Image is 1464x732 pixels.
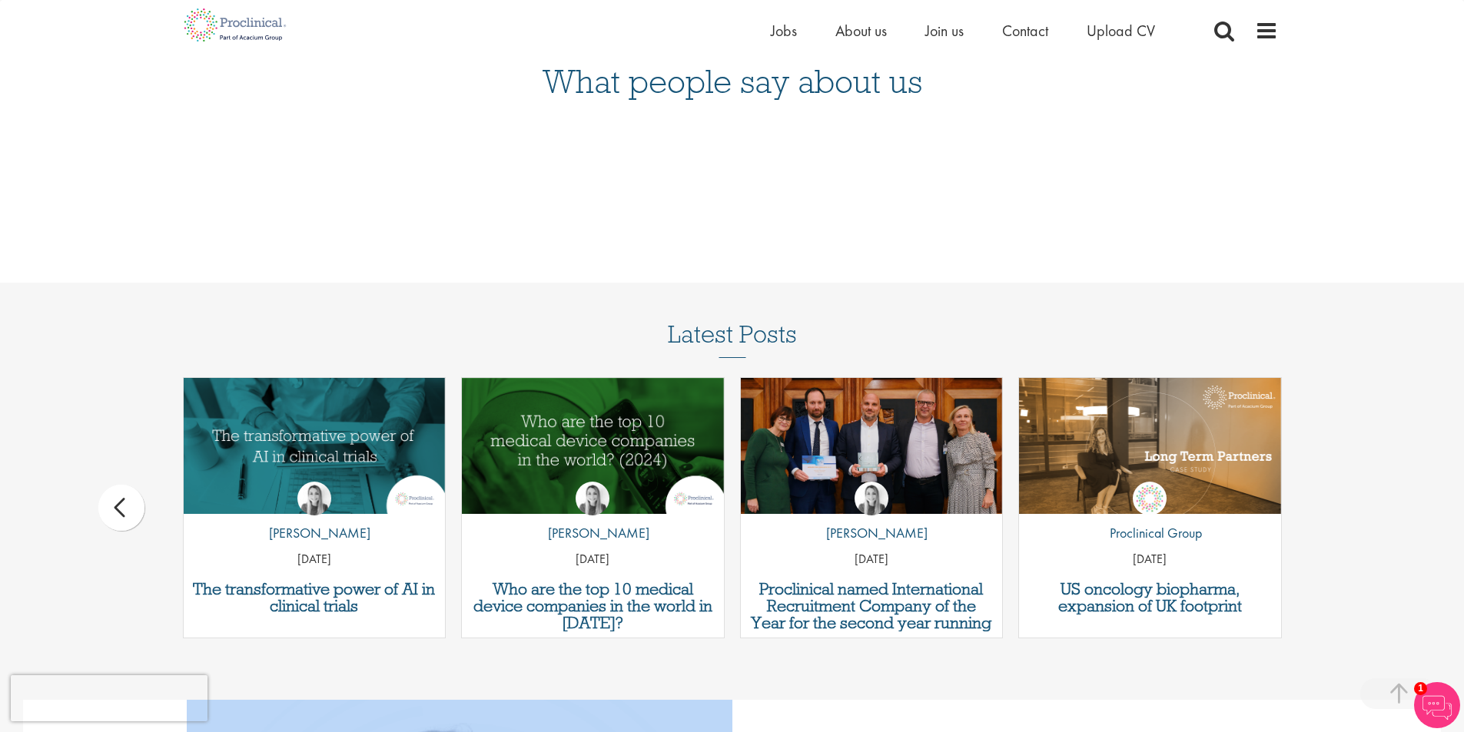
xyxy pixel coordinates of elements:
[835,21,887,41] a: About us
[1027,581,1273,614] a: US oncology biopharma, expansion of UK footprint
[749,581,995,631] a: Proclinical named International Recruitment Company of the Year for the second year running
[536,482,649,551] a: Hannah Burke [PERSON_NAME]
[462,378,724,514] img: Top 10 Medical Device Companies 2024
[741,378,1003,514] a: Link to a post
[1098,523,1202,543] p: Proclinical Group
[191,581,438,614] a: The transformative power of AI in clinical trials
[184,378,446,514] a: Link to a post
[576,482,609,515] img: Hannah Burke
[462,378,724,514] a: Link to a post
[855,482,888,515] img: Hannah Burke
[741,378,1003,515] img: Proclinical receives APSCo International Recruitment Company of the Year award
[1019,378,1281,514] a: Link to a post
[1019,551,1281,568] p: [DATE]
[470,581,716,631] a: Who are the top 10 medical device companies in the world in [DATE]?
[297,482,331,515] img: Hannah Burke
[175,129,1290,237] iframe: Customer reviews powered by Trustpilot
[1414,682,1427,695] span: 1
[771,21,797,41] a: Jobs
[741,551,1003,568] p: [DATE]
[257,523,370,543] p: [PERSON_NAME]
[1087,21,1155,41] a: Upload CV
[184,378,446,514] img: The Transformative Power of AI in Clinical Trials | Proclinical
[815,523,928,543] p: [PERSON_NAME]
[462,551,724,568] p: [DATE]
[98,485,144,531] div: prev
[257,482,370,551] a: Hannah Burke [PERSON_NAME]
[1098,482,1202,551] a: Proclinical Group Proclinical Group
[1133,482,1167,515] img: Proclinical Group
[1002,21,1048,41] a: Contact
[184,551,446,568] p: [DATE]
[1019,378,1281,527] img: US oncology biopharma, expansion of UK footprint |Proclinical case study
[815,482,928,551] a: Hannah Burke [PERSON_NAME]
[925,21,964,41] a: Join us
[668,321,797,358] h3: Latest Posts
[11,675,207,721] iframe: reCAPTCHA
[536,523,649,543] p: [PERSON_NAME]
[1414,682,1460,728] img: Chatbot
